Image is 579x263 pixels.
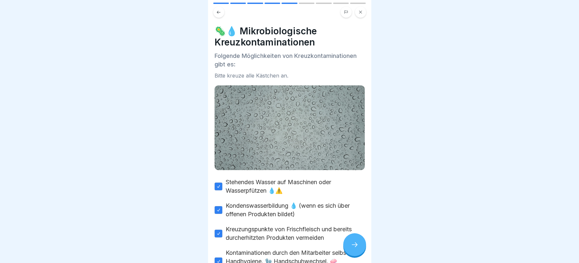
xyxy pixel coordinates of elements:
label: Stehendes Wasser auf Maschinen oder Wasserpfützen 💧⚠️ [226,178,365,195]
label: Kondenswasserbildung 💧 (wenn es sich über offenen Produkten bildet) [226,202,365,219]
label: Kreuzungspunkte von Frischfleisch und bereits durcherhitzten Produkten vermeiden [226,225,365,242]
p: Folgende Möglichkeiten von Kreuzkontaminationen gibt es: [215,52,365,69]
div: Bitte kreuze alle Kästchen an. [215,73,365,79]
h4: 🦠💧 Mikrobiologische Kreuzkontaminationen [215,26,365,48]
